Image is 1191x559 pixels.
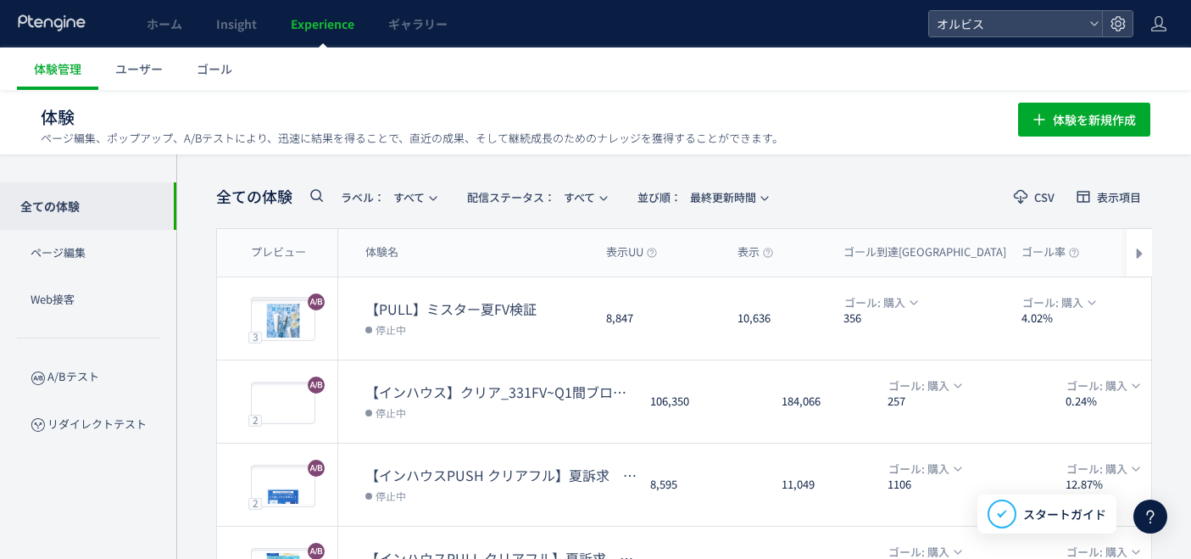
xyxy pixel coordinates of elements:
[467,189,555,205] span: 配信ステータス​：
[41,105,981,130] h1: 体験
[216,186,292,208] span: 全ての体験
[1055,377,1149,395] button: ゴール: 購入
[606,244,657,260] span: 表示UU
[365,466,637,485] dt: 【インハウスPUSH クリアフル】夏訴求 211
[1053,103,1136,137] span: 体験を新規作成
[833,293,927,312] button: ゴール: 購入
[1022,293,1083,312] span: ゴール: 購入
[637,183,756,211] span: 最終更新時間
[1066,377,1127,395] span: ゴール: 購入
[1066,460,1127,478] span: ゴール: 購入
[1055,460,1149,478] button: ゴール: 購入
[888,394,1052,410] dt: 257
[1003,183,1066,210] button: CSV
[932,11,1082,36] span: オルビス
[376,321,406,338] span: 停止中
[1066,183,1152,210] button: 表示項目
[376,487,406,504] span: 停止中
[1011,293,1105,312] button: ゴール: 購入
[1021,244,1079,260] span: ゴール率
[467,183,595,211] span: すべて
[843,310,1008,327] dt: 356
[251,244,306,260] span: プレビュー
[1097,192,1141,203] span: 表示項目
[1021,310,1177,327] dt: 4.02%
[1034,192,1055,203] span: CSV
[248,414,262,426] div: 2
[252,301,314,340] img: 5ac25d88a724073074c1e28f6834051a1755499461705.jpeg
[456,183,616,210] button: 配信ステータス​：すべて
[252,467,314,506] img: 03309b3bad8e034a038781ac9db503531754470848203.jpeg
[1023,506,1106,523] span: スタートガイド
[626,183,777,210] button: 並び順：最終更新時間
[216,15,257,32] span: Insight
[768,444,874,526] div: 11,049
[248,497,262,509] div: 2
[637,361,768,443] div: 106,350
[115,60,163,77] span: ユーザー
[365,244,398,260] span: 体験名
[844,293,905,312] span: ゴール: 購入
[737,244,773,260] span: 表示
[637,444,768,526] div: 8,595
[252,384,314,423] img: b6ded93acf3d5cf45b25c408b2b2201d1756273224013.jpeg
[147,15,182,32] span: ホーム
[341,189,385,205] span: ラベル：
[341,183,425,211] span: すべて
[593,277,724,360] div: 8,847
[248,331,262,343] div: 3
[888,460,949,478] span: ゴール: 購入
[888,477,1052,493] dt: 1106
[376,404,406,421] span: 停止中
[388,15,448,32] span: ギャラリー
[1018,103,1150,137] button: 体験を新規作成
[888,377,949,395] span: ゴール: 購入
[41,131,783,146] p: ページ編集、ポップアップ、A/Bテストにより、迅速に結果を得ることで、直近の成果、そして継続成長のためのナレッジを獲得することができます。
[768,361,874,443] div: 184,066
[843,244,1020,260] span: ゴール到達[GEOGRAPHIC_DATA]
[197,60,232,77] span: ゴール
[724,277,830,360] div: 10,636
[877,460,971,478] button: ゴール: 購入
[365,299,593,319] dt: 【PULL】ミスター夏FV検証
[291,15,354,32] span: Experience
[877,377,971,395] button: ゴール: 購入
[365,383,637,402] dt: 【インハウス】クリア_331FV~Q1間ブロック変更
[330,183,446,210] button: ラベル：すべて
[637,189,682,205] span: 並び順：
[34,60,81,77] span: 体験管理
